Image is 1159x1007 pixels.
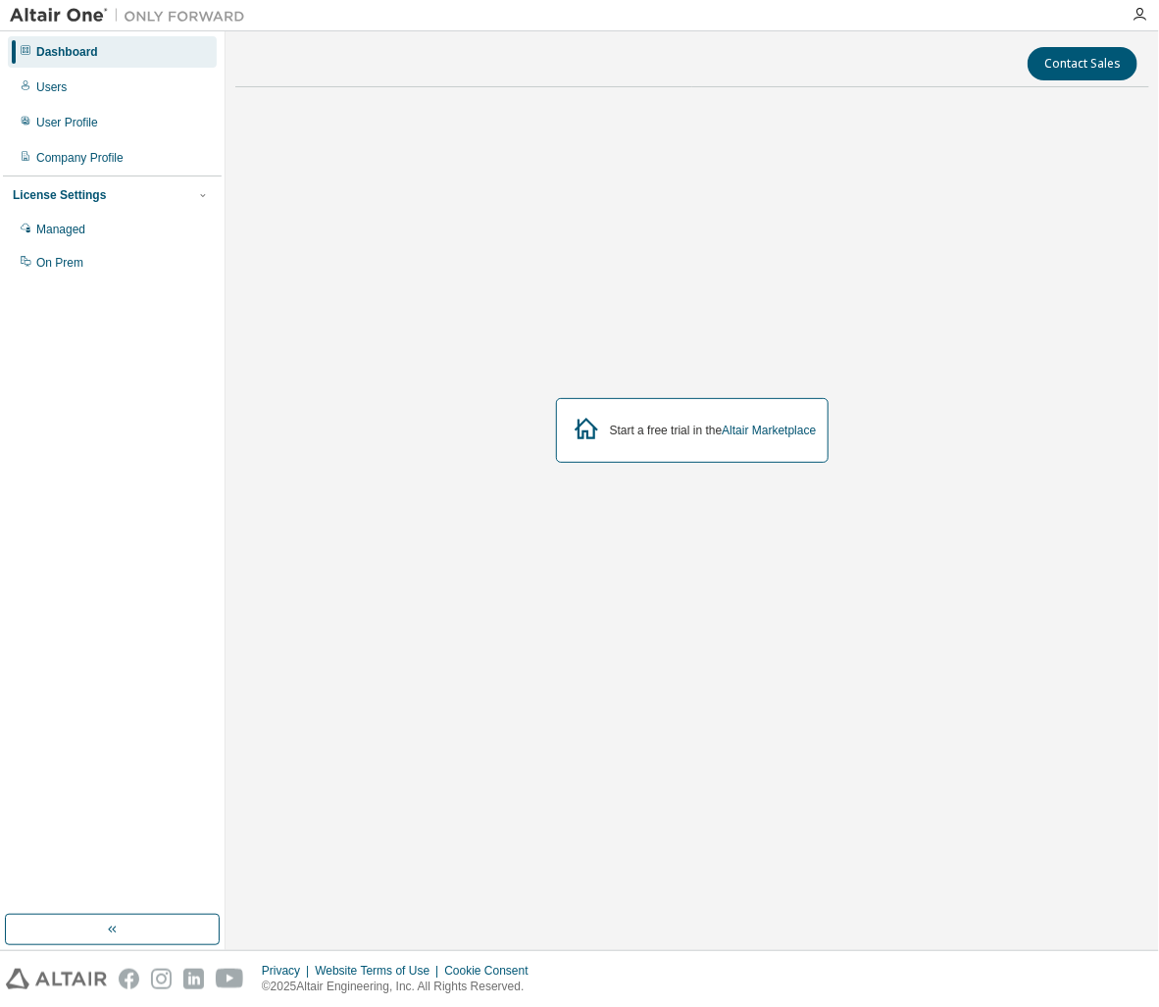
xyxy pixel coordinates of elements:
[36,79,67,95] div: Users
[6,969,107,989] img: altair_logo.svg
[36,255,83,271] div: On Prem
[36,222,85,237] div: Managed
[151,969,172,989] img: instagram.svg
[36,115,98,130] div: User Profile
[13,187,106,203] div: License Settings
[119,969,139,989] img: facebook.svg
[36,44,98,60] div: Dashboard
[36,150,124,166] div: Company Profile
[262,963,315,979] div: Privacy
[444,963,539,979] div: Cookie Consent
[1028,47,1137,80] button: Contact Sales
[315,963,444,979] div: Website Terms of Use
[722,424,816,437] a: Altair Marketplace
[183,969,204,989] img: linkedin.svg
[10,6,255,25] img: Altair One
[262,979,540,995] p: © 2025 Altair Engineering, Inc. All Rights Reserved.
[216,969,244,989] img: youtube.svg
[610,423,817,438] div: Start a free trial in the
